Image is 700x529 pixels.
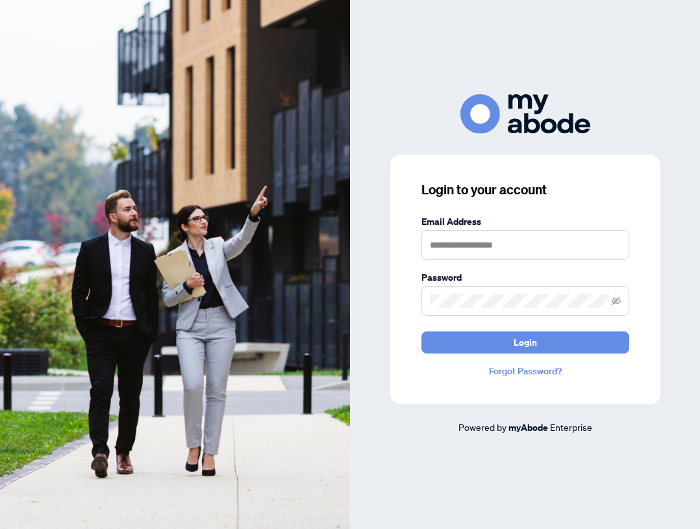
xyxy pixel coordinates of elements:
label: Password [421,270,629,285]
a: Forgot Password? [421,364,629,378]
span: Enterprise [550,421,592,433]
span: Login [514,332,537,353]
a: myAbode [508,420,548,435]
img: ma-logo [460,94,590,134]
span: Powered by [458,421,506,433]
span: eye-invisible [612,296,621,305]
button: Login [421,331,629,354]
h3: Login to your account [421,181,629,199]
label: Email Address [421,214,629,229]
